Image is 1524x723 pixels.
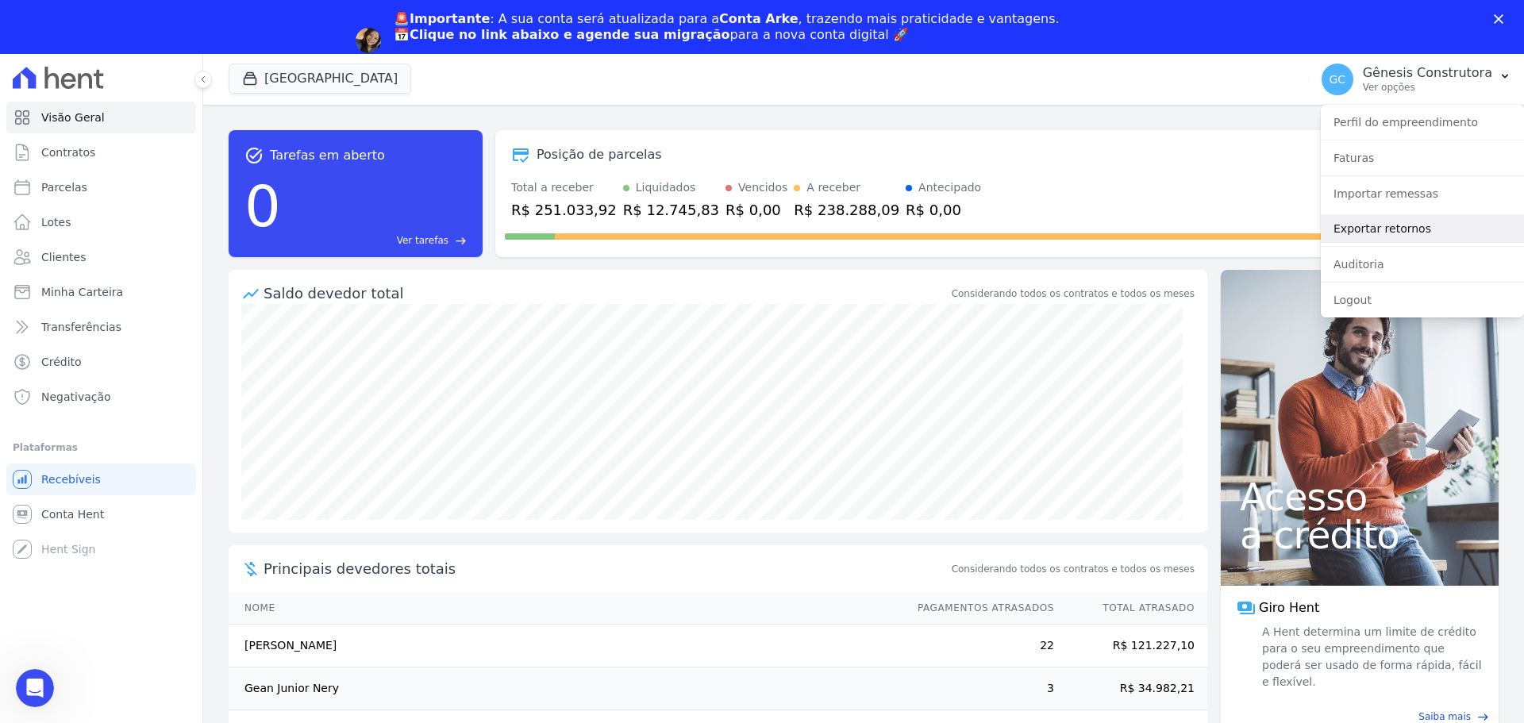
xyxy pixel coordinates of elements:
span: GC [1329,74,1345,85]
a: Importar remessas [1321,179,1524,208]
div: Total a receber [511,179,617,196]
span: A Hent determina um limite de crédito para o seu empreendimento que poderá ser usado de forma ráp... [1259,624,1483,690]
a: Parcelas [6,171,196,203]
div: 0 [244,165,281,248]
td: 22 [902,625,1055,667]
a: Clientes [6,241,196,273]
span: task_alt [244,146,264,165]
a: Transferências [6,311,196,343]
span: Ver tarefas [397,233,448,248]
div: R$ 0,00 [725,199,787,221]
a: Negativação [6,381,196,413]
span: east [1477,711,1489,723]
div: Considerando todos os contratos e todos os meses [952,287,1195,301]
div: Plataformas [13,438,190,457]
div: R$ 238.288,09 [794,199,899,221]
a: Lotes [6,206,196,238]
span: Considerando todos os contratos e todos os meses [952,562,1195,576]
a: Logout [1321,286,1524,314]
span: a crédito [1240,516,1480,554]
span: Acesso [1240,478,1480,516]
span: east [455,235,467,247]
a: Ver tarefas east [287,233,467,248]
div: R$ 251.033,92 [511,199,617,221]
span: Lotes [41,214,71,230]
a: Faturas [1321,144,1524,172]
span: Clientes [41,249,86,265]
a: Exportar retornos [1321,214,1524,243]
td: Gean Junior Nery [229,667,902,710]
th: Pagamentos Atrasados [902,592,1055,625]
div: Saldo devedor total [264,283,949,304]
a: Visão Geral [6,102,196,133]
span: Negativação [41,389,111,405]
span: Tarefas em aberto [270,146,385,165]
div: Fechar [1494,14,1510,24]
td: R$ 34.982,21 [1055,667,1207,710]
span: Recebíveis [41,471,101,487]
div: R$ 0,00 [906,199,981,221]
td: R$ 121.227,10 [1055,625,1207,667]
span: Parcelas [41,179,87,195]
th: Total Atrasado [1055,592,1207,625]
a: Recebíveis [6,463,196,495]
div: R$ 12.745,83 [623,199,719,221]
a: Minha Carteira [6,276,196,308]
img: Profile image for Adriane [356,28,381,53]
div: Posição de parcelas [537,145,662,164]
span: Crédito [41,354,82,370]
a: Auditoria [1321,250,1524,279]
span: Principais devedores totais [264,558,949,579]
b: Conta Arke [719,11,798,26]
span: Visão Geral [41,110,105,125]
a: Crédito [6,346,196,378]
b: 🚨Importante [394,11,490,26]
span: Minha Carteira [41,284,123,300]
a: Conta Hent [6,498,196,530]
div: Liquidados [636,179,696,196]
iframe: Intercom live chat [16,669,54,707]
p: Gênesis Construtora [1363,65,1492,81]
button: [GEOGRAPHIC_DATA] [229,63,411,94]
td: 3 [902,667,1055,710]
span: Transferências [41,319,121,335]
p: Ver opções [1363,81,1492,94]
b: Clique no link abaixo e agende sua migração [410,27,730,42]
button: GC Gênesis Construtora Ver opções [1309,57,1524,102]
div: : A sua conta será atualizada para a , trazendo mais praticidade e vantagens. 📅 para a nova conta... [394,11,1060,43]
a: Agendar migração [394,52,525,70]
div: Antecipado [918,179,981,196]
a: Contratos [6,137,196,168]
span: Giro Hent [1259,598,1319,617]
a: Perfil do empreendimento [1321,108,1524,137]
span: Conta Hent [41,506,104,522]
span: Contratos [41,144,95,160]
div: Vencidos [738,179,787,196]
td: [PERSON_NAME] [229,625,902,667]
th: Nome [229,592,902,625]
div: A receber [806,179,860,196]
